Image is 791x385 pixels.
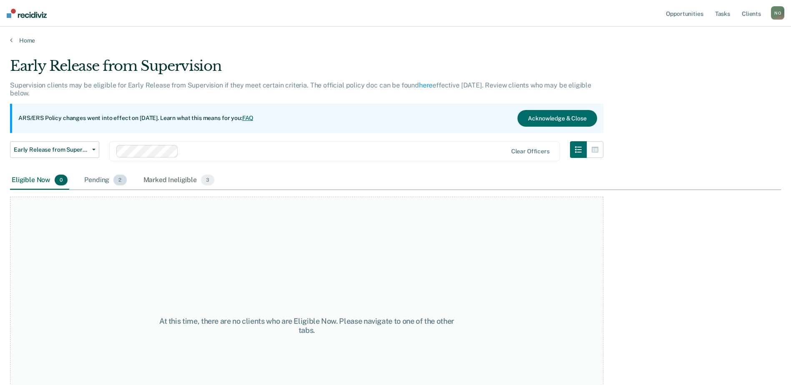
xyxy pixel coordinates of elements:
div: Clear officers [511,148,550,155]
button: Acknowledge & Close [517,110,597,127]
button: NO [771,6,784,20]
button: Early Release from Supervision [10,141,99,158]
span: 0 [55,175,68,185]
div: Early Release from Supervision [10,57,603,81]
span: 3 [201,175,214,185]
div: Eligible Now0 [10,171,69,190]
div: Pending2 [83,171,128,190]
span: Early Release from Supervision [14,146,89,153]
p: ARS/ERS Policy changes went into effect on [DATE]. Learn what this means for you: [18,114,254,122]
div: Marked Ineligible3 [142,171,216,190]
a: Home [10,37,781,44]
div: N O [771,6,784,20]
a: FAQ [242,115,254,121]
p: Supervision clients may be eligible for Early Release from Supervision if they meet certain crite... [10,81,591,97]
div: At this time, there are no clients who are Eligible Now. Please navigate to one of the other tabs. [158,317,455,335]
img: Recidiviz [7,9,47,18]
span: 2 [113,175,126,185]
a: here [419,81,432,89]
